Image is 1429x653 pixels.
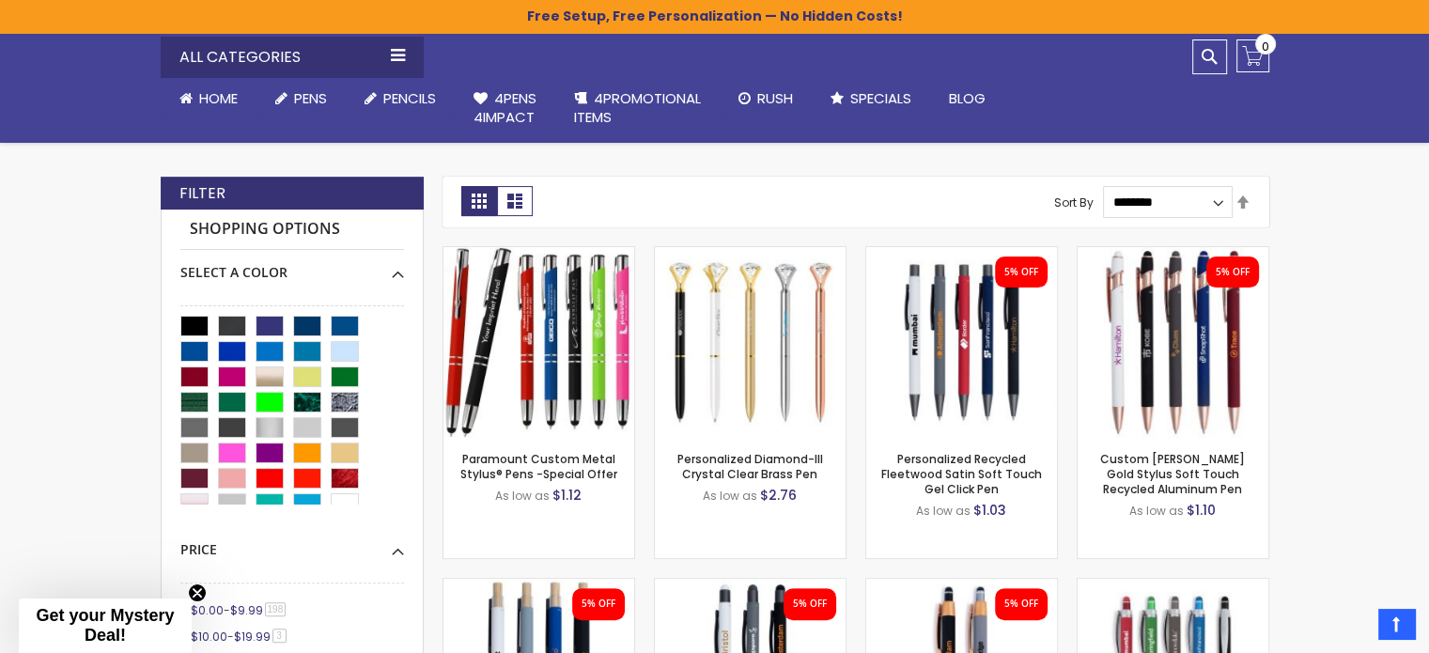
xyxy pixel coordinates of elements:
a: Pencils [346,78,455,119]
a: Personalized Diamond-III Crystal Clear Brass Pen [677,451,823,482]
div: 5% OFF [1004,266,1038,279]
span: As low as [916,503,971,519]
a: Paramount Custom Metal Stylus® Pens -Special Offer [443,246,634,262]
div: 5% OFF [582,598,615,611]
img: Custom Lexi Rose Gold Stylus Soft Touch Recycled Aluminum Pen [1078,247,1268,438]
span: $1.10 [1187,501,1216,520]
span: As low as [495,488,550,504]
a: $10.00-$19.993 [186,629,293,645]
div: 5% OFF [793,598,827,611]
div: Price [180,527,404,559]
a: Custom Recycled Fleetwood Stylus Satin Soft Touch Gel Click Pen [655,578,846,594]
div: Select A Color [180,250,404,282]
span: $2.76 [760,486,797,505]
strong: Grid [461,186,497,216]
span: $9.99 [230,602,263,618]
a: Rush [720,78,812,119]
strong: Shopping Options [180,210,404,250]
div: 5% OFF [1216,266,1250,279]
img: Paramount Custom Metal Stylus® Pens -Special Offer [443,247,634,438]
a: Eco-Friendly Aluminum Bali Satin Soft Touch Gel Click Pen [443,578,634,594]
img: Personalized Diamond-III Crystal Clear Brass Pen [655,247,846,438]
a: 0 [1236,39,1269,72]
a: Pens [256,78,346,119]
a: Personalized Recycled Fleetwood Satin Soft Touch Gel Click Pen [881,451,1042,497]
span: $0.00 [191,602,224,618]
span: Specials [850,88,911,108]
a: Personalized Recycled Fleetwood Satin Soft Touch Gel Click Pen [866,246,1057,262]
a: Personalized Diamond-III Crystal Clear Brass Pen [655,246,846,262]
span: 0 [1262,38,1269,55]
span: Rush [757,88,793,108]
a: Personalized Copper Penny Stylus Satin Soft Touch Click Metal Pen [866,578,1057,594]
a: 4PROMOTIONALITEMS [555,78,720,139]
span: 4Pens 4impact [474,88,536,127]
span: $1.03 [973,501,1006,520]
span: Get your Mystery Deal! [36,606,174,645]
a: Specials [812,78,930,119]
span: Pens [294,88,327,108]
iframe: Google Customer Reviews [1274,602,1429,653]
button: Close teaser [188,583,207,602]
span: $10.00 [191,629,227,645]
a: Paramount Custom Metal Stylus® Pens -Special Offer [460,451,617,482]
span: Blog [949,88,986,108]
span: As low as [1129,503,1184,519]
a: Blog [930,78,1004,119]
div: 5% OFF [1004,598,1038,611]
span: $1.12 [552,486,582,505]
a: Promotional Hope Stylus Satin Soft Touch Click Metal Pen [1078,578,1268,594]
a: 4Pens4impact [455,78,555,139]
span: Pencils [383,88,436,108]
img: Personalized Recycled Fleetwood Satin Soft Touch Gel Click Pen [866,247,1057,438]
span: Home [199,88,238,108]
span: 4PROMOTIONAL ITEMS [574,88,701,127]
a: Custom Lexi Rose Gold Stylus Soft Touch Recycled Aluminum Pen [1078,246,1268,262]
strong: Filter [179,183,225,204]
span: $19.99 [234,629,271,645]
span: 3 [272,629,287,643]
a: Custom [PERSON_NAME] Gold Stylus Soft Touch Recycled Aluminum Pen [1100,451,1245,497]
a: $0.00-$9.99198 [186,602,293,618]
a: Home [161,78,256,119]
div: Get your Mystery Deal!Close teaser [19,599,192,653]
div: All Categories [161,37,424,78]
span: As low as [703,488,757,504]
label: Sort By [1054,194,1094,210]
span: 198 [265,602,287,616]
